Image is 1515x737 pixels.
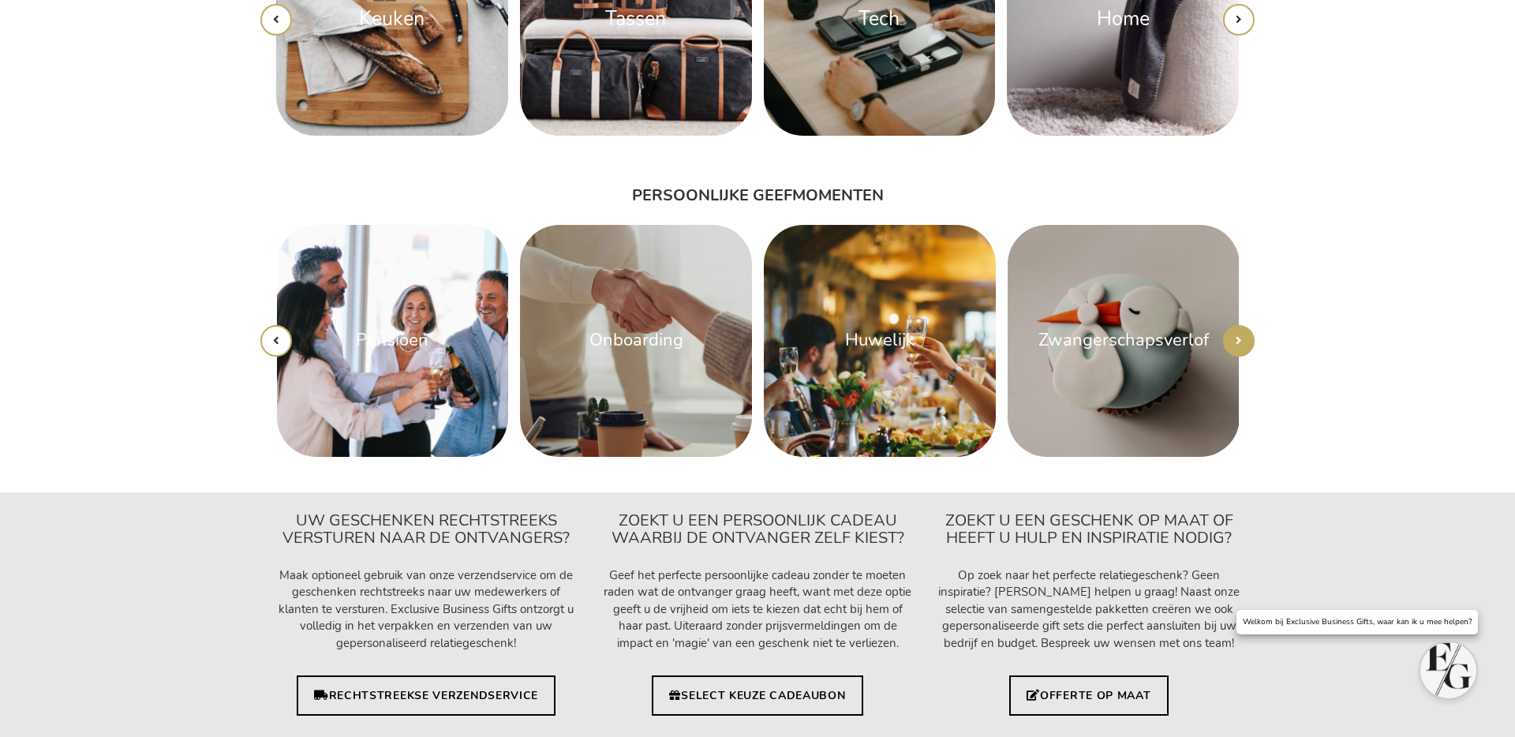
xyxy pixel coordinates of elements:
a: Retirement Gift [277,225,509,457]
img: Pensioen [277,225,509,457]
div: Tassen [536,6,736,34]
div: Home [1023,6,1223,34]
h3: ZOEKT U EEN PERSOONLIJK CADEAU WAARBIJ DE ONTVANGER ZELF KIEST? [604,512,911,547]
a: Onboarding Gifts [520,225,752,457]
div: Pensioen [293,328,493,353]
img: Zwangerschapsverlof [1008,225,1240,457]
a: Maternity Leave Gifts [1008,225,1240,457]
a: SELECT KEUZE CADEAUBON [652,675,862,716]
div: Keuken [292,6,492,34]
p: Geef het perfecte persoonlijke cadeau zonder te moeten raden wat de ontvanger graag heeft, want m... [604,567,911,652]
div: Onboarding [536,328,736,353]
div: Zwangerschapsverlof [1023,328,1224,353]
img: Onboarding [520,225,752,457]
div: Tech [780,6,980,34]
div: Huwelijk [780,328,980,353]
strong: PERSOONLIJKE GEEFMOMENTEN [632,185,884,206]
a: Wedding Gift [764,225,996,457]
p: Op zoek naar het perfecte relatiegeschenk? Geen inspiratie? [PERSON_NAME] helpen u graag! Naast o... [935,567,1243,652]
a: OFFERTE OP MAAT [1009,675,1168,716]
a: RECHTSTREEKSE VERZENDSERVICE [297,675,555,716]
h3: ZOEKT U EEN GESCHENK OP MAAT OF HEEFT U HULP EN INSPIRATIE NODIG? [935,512,1243,547]
p: Maak optioneel gebruik van onze verzendservice om de geschenken rechtstreeks naar uw medewerkers ... [272,567,580,652]
h3: UW GESCHENKEN RECHTSTREEKS VERSTUREN NAAR DE ONTVANGERS? [272,512,580,547]
img: Huwelijk [764,225,996,457]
